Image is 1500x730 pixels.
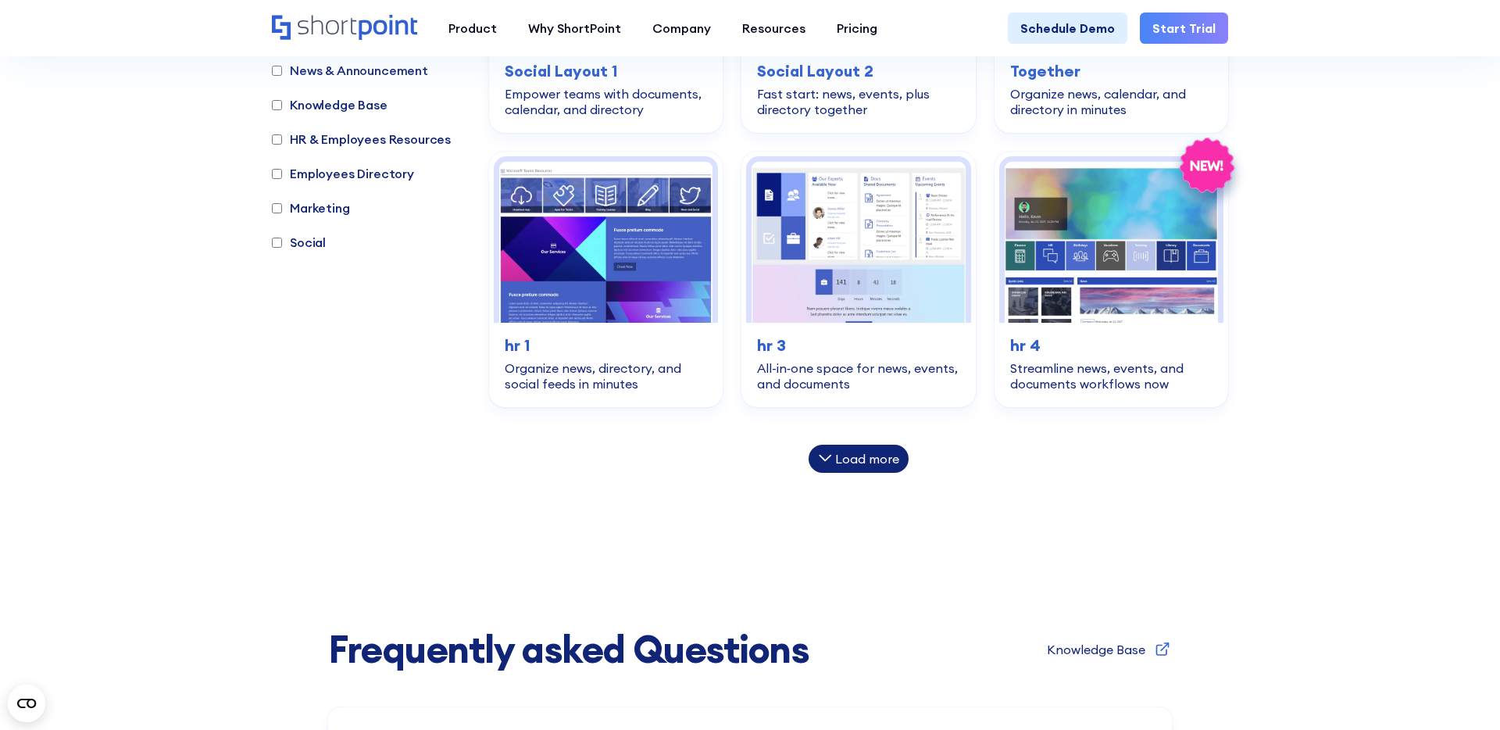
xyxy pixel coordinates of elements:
[328,629,809,671] span: Frequently asked Questions
[499,162,712,322] img: human resources template: Organize news, directory, and social feeds in minutes | ShortPoint Temp...
[1010,59,1212,83] h3: Together
[742,19,805,38] div: Resources
[505,86,707,117] div: Empower teams with documents, calendar, and directory
[272,65,282,75] input: News & Announcement
[272,199,350,217] label: Marketing
[505,334,707,357] h3: hr 1
[272,134,282,144] input: HR & Employees Resources
[512,13,637,44] a: Why ShortPoint
[1008,13,1127,44] a: Schedule Demo
[272,168,282,178] input: Employees Directory
[272,95,387,114] label: Knowledge Base
[809,445,909,473] div: Load more
[727,13,821,44] a: Resources
[757,86,959,117] div: Fast start: news, events, plus directory together
[652,19,711,38] div: Company
[433,13,512,44] a: Product
[835,453,899,465] div: Load more
[272,233,326,252] label: Social
[837,19,877,38] div: Pricing
[272,237,282,247] input: Social
[489,152,723,406] a: human resources template: Organize news, directory, and social feeds in minutes | ShortPoint Temp...
[1010,360,1212,392] div: Streamline news, events, and documents workflows now
[8,685,45,722] button: Open CMP widget
[1005,162,1218,322] img: SharePoint HR Intranet template: Streamline news, events, and documents workflows now | ShortPoin...
[272,99,282,109] input: Knowledge Base
[448,19,497,38] div: Product
[272,61,428,80] label: News & Announcement
[505,360,707,392] div: Organize news, directory, and social feeds in minutes
[272,130,451,149] label: HR & Employees Resources
[1010,86,1212,117] div: Organize news, calendar, and directory in minutes
[752,162,965,322] img: HR Intranet template: All‑in‑one space for news, events, and documents | ShortPoint Templates
[995,152,1228,406] a: SharePoint HR Intranet template: Streamline news, events, and documents workflows now | ShortPoin...
[272,164,414,183] label: Employees Directory
[505,59,707,83] h3: Social Layout 1
[637,13,727,44] a: Company
[741,152,975,406] a: HR Intranet template: All‑in‑one space for news, events, and documents | ShortPoint Templateshr 3...
[757,360,959,392] div: All‑in‑one space for news, events, and documents
[1047,643,1145,656] div: Knowledge Base
[1047,639,1172,660] a: Knowledge Base
[757,59,959,83] h3: Social Layout 2
[1010,334,1212,357] h3: hr 4
[757,334,959,357] h3: hr 3
[1140,13,1228,44] a: Start Trial
[528,19,621,38] div: Why ShortPoint
[821,13,893,44] a: Pricing
[1422,655,1500,730] iframe: Chat Widget
[272,15,417,41] a: Home
[272,202,282,213] input: Marketing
